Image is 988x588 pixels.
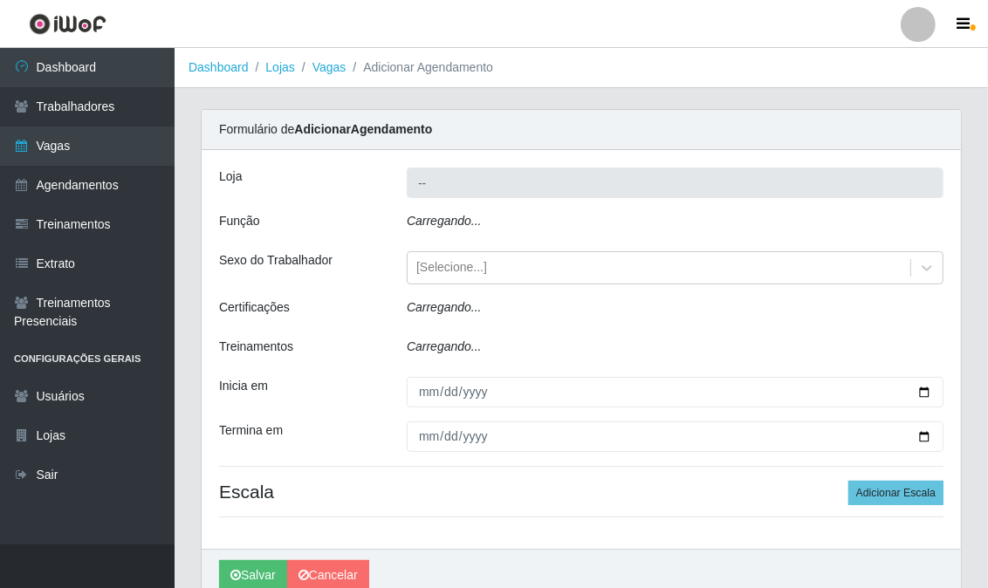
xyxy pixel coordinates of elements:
[219,481,943,503] h4: Escala
[219,212,260,230] label: Função
[407,377,943,407] input: 00/00/0000
[29,13,106,35] img: CoreUI Logo
[189,60,249,74] a: Dashboard
[265,60,294,74] a: Lojas
[416,259,487,277] div: [Selecione...]
[219,168,242,186] label: Loja
[407,339,482,353] i: Carregando...
[219,421,283,440] label: Termina em
[312,60,346,74] a: Vagas
[175,48,988,88] nav: breadcrumb
[407,300,482,314] i: Carregando...
[346,58,493,77] li: Adicionar Agendamento
[407,421,943,452] input: 00/00/0000
[848,481,943,505] button: Adicionar Escala
[219,338,293,356] label: Treinamentos
[202,110,961,150] div: Formulário de
[294,122,432,136] strong: Adicionar Agendamento
[219,377,268,395] label: Inicia em
[407,214,482,228] i: Carregando...
[219,298,290,317] label: Certificações
[219,251,333,270] label: Sexo do Trabalhador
